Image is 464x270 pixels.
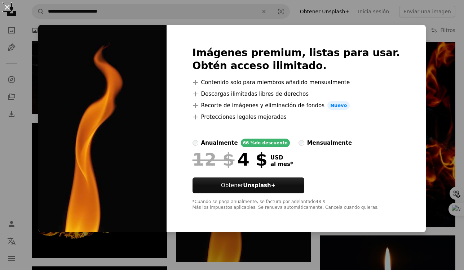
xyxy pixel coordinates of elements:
[193,150,268,169] div: 4 $
[193,199,400,211] div: *Cuando se paga anualmente, se factura por adelantado 48 $ Más los impuestos aplicables. Se renue...
[241,139,290,147] div: 66 % de descuento
[193,177,304,193] button: ObtenerUnsplash+
[270,161,293,167] span: al mes *
[193,101,400,110] li: Recorte de imágenes y eliminación de fondos
[193,113,400,121] li: Protecciones legales mejoradas
[243,182,275,189] strong: Unsplash+
[270,154,293,161] span: USD
[327,101,350,110] span: Nuevo
[307,139,352,147] div: mensualmente
[193,46,400,72] h2: Imágenes premium, listas para usar. Obtén acceso ilimitado.
[193,78,400,87] li: Contenido solo para miembros añadido mensualmente
[193,150,235,169] span: 12 $
[38,25,167,232] img: premium_photo-1725943391552-ac450c795074
[201,139,238,147] div: anualmente
[299,140,304,146] input: mensualmente
[193,140,198,146] input: anualmente66 %de descuento
[193,90,400,98] li: Descargas ilimitadas libres de derechos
